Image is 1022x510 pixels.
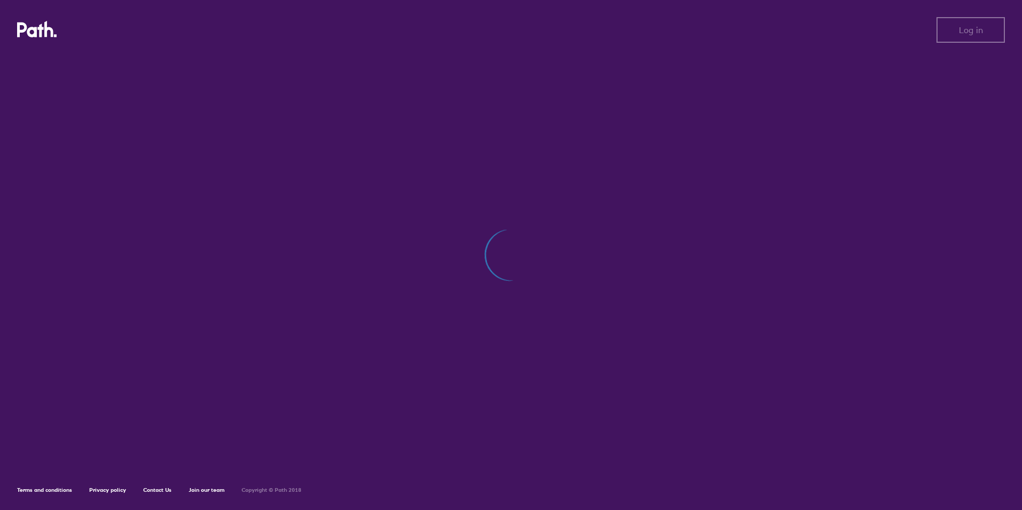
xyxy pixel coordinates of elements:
span: Log in [959,25,983,35]
button: Log in [936,17,1005,43]
a: Privacy policy [89,486,126,493]
a: Join our team [189,486,224,493]
a: Contact Us [143,486,172,493]
a: Terms and conditions [17,486,72,493]
h6: Copyright © Path 2018 [242,487,301,493]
